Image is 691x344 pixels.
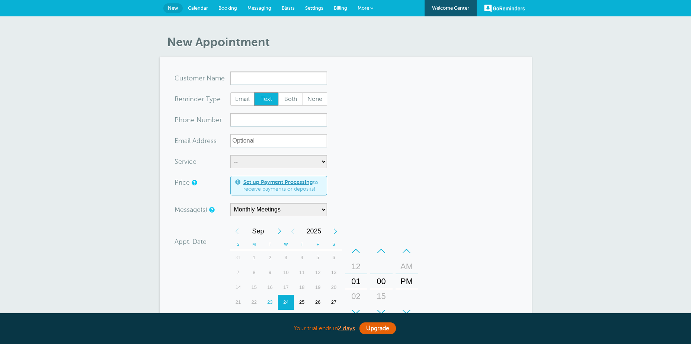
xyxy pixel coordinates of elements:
div: 26 [310,295,326,310]
th: F [310,239,326,250]
span: tomer N [186,75,212,82]
div: 25 [294,295,310,310]
div: Saturday, October 4 [326,310,342,325]
div: Saturday, September 27 [326,295,342,310]
div: Thursday, October 2 [294,310,310,325]
span: Calendar [188,5,208,11]
span: More [358,5,369,11]
span: il Add [188,137,205,144]
div: 15 [246,280,262,295]
th: T [262,239,278,250]
label: Appt. Date [175,238,207,245]
span: Blasts [282,5,295,11]
label: None [303,92,327,106]
span: Pho [175,117,187,123]
div: 14 [230,280,246,295]
div: Thursday, September 18 [294,280,310,295]
div: Friday, September 26 [310,295,326,310]
label: Both [278,92,303,106]
div: Saturday, September 6 [326,250,342,265]
div: 4 [326,310,342,325]
span: September [244,224,273,239]
div: Monday, September 15 [246,280,262,295]
div: 8 [246,265,262,280]
div: 15 [372,289,390,304]
label: Service [175,158,196,165]
span: Cus [175,75,186,82]
div: 12 [310,265,326,280]
div: Sunday, September 7 [230,265,246,280]
div: 00 [372,274,390,289]
div: Monday, September 1 [246,250,262,265]
div: Sunday, September 14 [230,280,246,295]
div: Friday, September 19 [310,280,326,295]
span: Ema [175,137,188,144]
h1: New Appointment [167,35,532,49]
div: 1 [278,310,294,325]
div: PM [398,274,416,289]
a: Upgrade [359,322,396,334]
span: to receive payments or deposits! [243,179,322,192]
div: 23 [262,295,278,310]
div: ame [175,71,230,85]
span: Messaging [247,5,271,11]
th: M [246,239,262,250]
div: Saturday, September 20 [326,280,342,295]
div: 1 [246,250,262,265]
div: 16 [262,280,278,295]
div: 3 [310,310,326,325]
div: 19 [310,280,326,295]
div: Wednesday, September 17 [278,280,294,295]
div: Monday, September 8 [246,265,262,280]
a: Simple templates and custom messages will use the reminder schedule set under Settings > Reminder... [209,207,214,212]
div: 13 [326,265,342,280]
span: Email [231,93,255,105]
div: 28 [230,310,246,325]
div: Hours [345,243,367,319]
div: Next Month [273,224,286,239]
span: Settings [305,5,323,11]
div: 01 [347,274,365,289]
span: Booking [218,5,237,11]
div: Tuesday, September 2 [262,250,278,265]
div: 6 [326,250,342,265]
div: Thursday, September 4 [294,250,310,265]
div: Friday, October 3 [310,310,326,325]
th: W [278,239,294,250]
div: Thursday, September 11 [294,265,310,280]
div: Wednesday, September 3 [278,250,294,265]
span: 2025 [300,224,329,239]
div: 4 [294,250,310,265]
div: 22 [246,295,262,310]
div: 2 [262,250,278,265]
th: T [294,239,310,250]
label: Text [254,92,279,106]
div: Sunday, September 28 [230,310,246,325]
b: 2 days [338,325,355,332]
div: Monday, September 29 [246,310,262,325]
span: Both [279,93,303,105]
div: Next Year [329,224,342,239]
div: Tuesday, September 30 [262,310,278,325]
div: 30 [262,310,278,325]
span: New [168,5,178,11]
div: 27 [326,295,342,310]
div: 2 [294,310,310,325]
div: Minutes [370,243,393,319]
div: 10 [278,265,294,280]
div: 20 [326,280,342,295]
div: Your trial ends in . [160,321,532,337]
div: AM [398,259,416,274]
div: Wednesday, September 24 [278,295,294,310]
div: Previous Year [286,224,300,239]
div: 24 [278,295,294,310]
div: 02 [347,289,365,304]
div: 5 [310,250,326,265]
input: Optional [230,134,327,147]
span: None [303,93,327,105]
div: Tuesday, September 9 [262,265,278,280]
div: Today, Tuesday, September 23 [262,295,278,310]
label: Message(s) [175,206,207,213]
div: Previous Month [230,224,244,239]
a: Set up Payment Processing [243,179,313,185]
